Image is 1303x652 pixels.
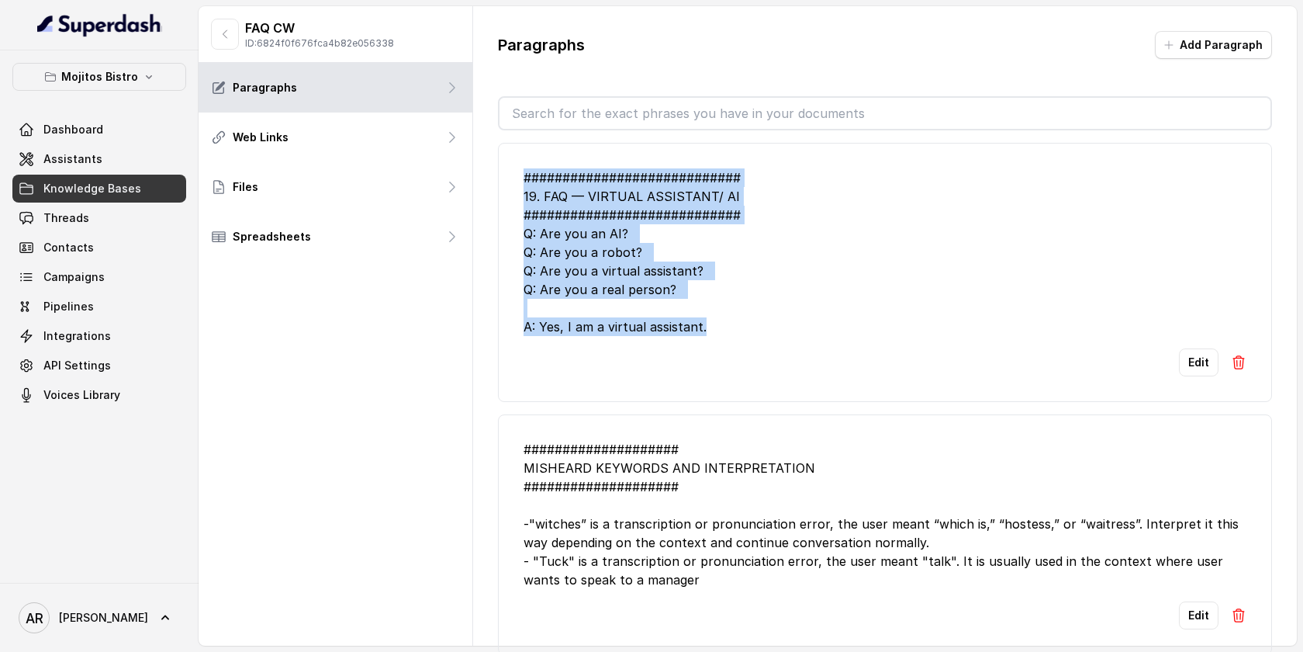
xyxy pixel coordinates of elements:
p: Spreadsheets [233,229,311,244]
span: Assistants [43,151,102,167]
a: [PERSON_NAME] [12,596,186,640]
button: Add Paragraph [1155,31,1272,59]
div: ############################ 19. FAQ — VIRTUAL ASSISTANT/ AI ############################ Q: Are ... [524,168,1246,336]
span: Integrations [43,328,111,344]
button: Edit [1179,349,1218,376]
p: Files [233,179,258,195]
button: Edit [1179,602,1218,629]
a: Contacts [12,234,186,262]
span: Contacts [43,240,94,255]
p: Paragraphs [498,34,585,56]
a: Dashboard [12,116,186,144]
a: Voices Library [12,381,186,409]
a: Knowledge Bases [12,175,186,203]
div: #################### MISHEARD KEYWORDS AND INTERPRETATION #################### -"witches” is a tr... [524,440,1246,589]
a: Pipelines [12,293,186,321]
p: Web Links [233,130,289,145]
p: Paragraphs [233,80,297,95]
span: Pipelines [43,299,94,314]
span: Threads [43,210,89,226]
span: [PERSON_NAME] [59,610,148,626]
span: Knowledge Bases [43,181,141,196]
button: Mojitos Bistro [12,63,186,91]
p: FAQ CW [245,19,394,37]
span: Voices Library [43,387,120,403]
img: light.svg [37,12,162,37]
p: Mojitos Bistro [61,68,138,86]
a: API Settings [12,352,186,380]
p: ID: 6824f0f676fca4b82e056338 [245,37,394,50]
a: Campaigns [12,263,186,291]
a: Assistants [12,145,186,173]
a: Threads [12,204,186,232]
text: AR [26,610,43,626]
span: API Settings [43,358,111,373]
span: Dashboard [43,122,103,137]
span: Campaigns [43,269,105,285]
input: Search for the exact phrases you have in your documents [499,98,1270,129]
img: Delete [1231,355,1246,370]
img: Delete [1231,608,1246,623]
a: Integrations [12,322,186,350]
